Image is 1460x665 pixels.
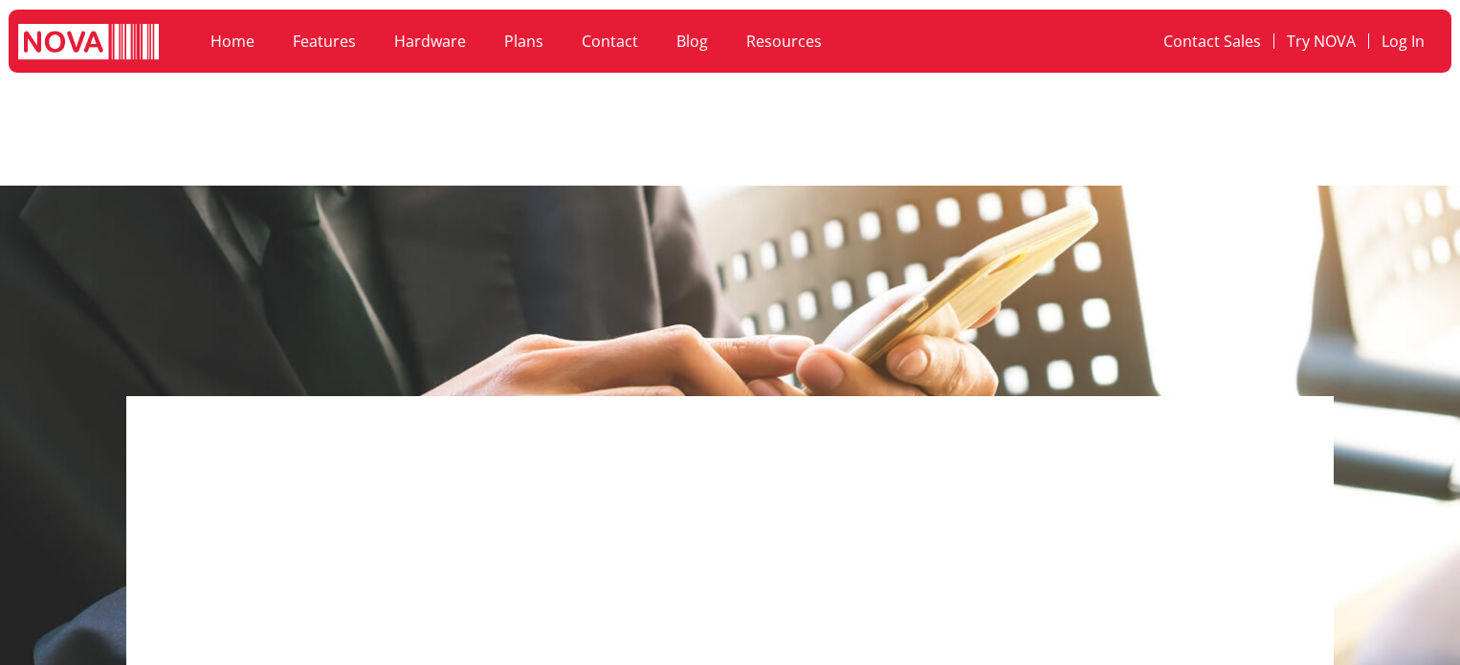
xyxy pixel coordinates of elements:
a: Try NOVA [1274,19,1368,63]
a: Blog [657,19,727,63]
a: Home [191,19,274,63]
a: Contact Sales [1151,19,1273,63]
img: logo white [18,24,159,63]
a: Log In [1369,19,1437,63]
a: Hardware [375,19,485,63]
nav: Menu [191,19,1004,63]
nav: Menu [1024,19,1437,63]
a: Resources [727,19,841,63]
a: Plans [485,19,563,63]
a: Contact [563,19,657,63]
a: Features [274,19,375,63]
